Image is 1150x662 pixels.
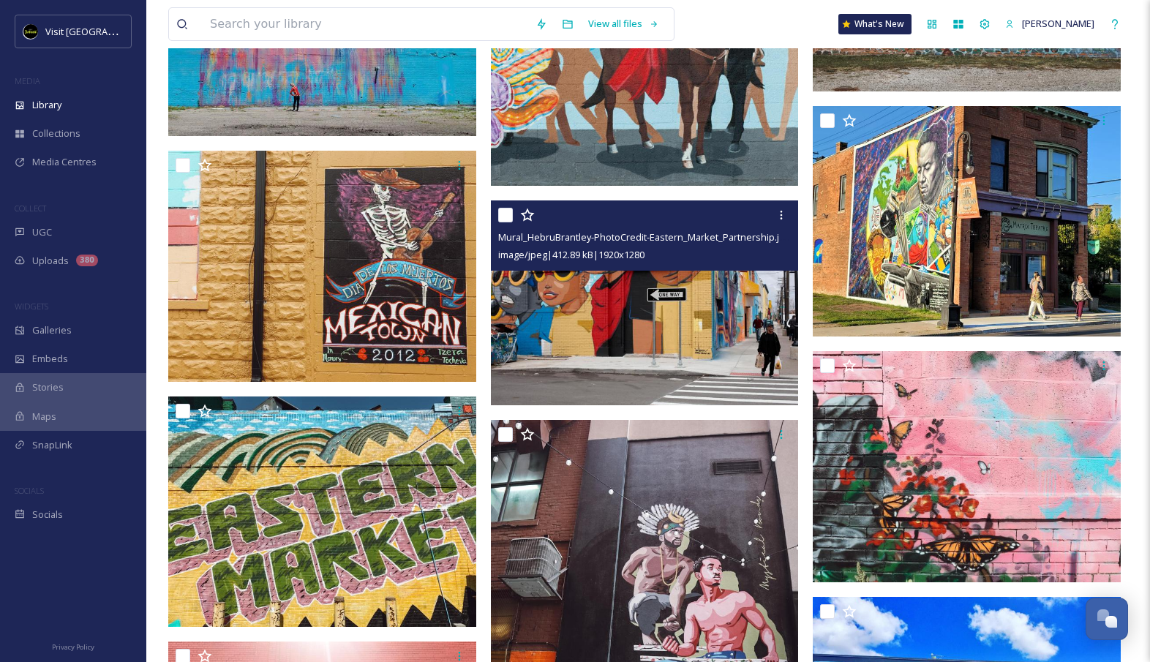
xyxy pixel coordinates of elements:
img: IMG_9278.jpeg [168,396,476,628]
img: MexicantownCDC_Image_00018_Matrix_Theatre-PhotoCredit-Ray_Lozano_Expires-4-1-2022.jpeg [813,106,1121,337]
span: Socials [32,508,63,522]
span: Stories [32,380,64,394]
span: Uploads [32,254,69,268]
img: VISIT%20DETROIT%20LOGO%20-%20BLACK%20BACKGROUND.png [23,24,38,39]
button: Open Chat [1086,598,1128,640]
a: Privacy Policy [52,637,94,655]
span: Library [32,98,61,112]
span: WIDGETS [15,301,48,312]
span: Embeds [32,352,68,366]
div: 380 [76,255,98,266]
span: COLLECT [15,203,46,214]
span: image/jpeg | 412.89 kB | 1920 x 1280 [498,248,644,261]
span: SnapLink [32,438,72,452]
span: [PERSON_NAME] [1022,17,1094,30]
span: Visit [GEOGRAPHIC_DATA] [45,24,159,38]
img: IMG_6265.jpeg [168,151,476,382]
img: IMG_5987.jpeg [813,351,1121,582]
span: UGC [32,225,52,239]
span: Collections [32,127,80,140]
span: SOCIALS [15,485,44,496]
span: Maps [32,410,56,424]
a: View all files [581,10,666,38]
a: What's New [838,14,912,34]
img: Mural_HebruBrantley-PhotoCredit-Eastern_Market_Partnership.jpeg [491,200,799,406]
span: Media Centres [32,155,97,169]
a: [PERSON_NAME] [998,10,1102,38]
span: Mural_HebruBrantley-PhotoCredit-Eastern_Market_Partnership.jpeg [498,230,796,244]
span: Privacy Policy [52,642,94,652]
span: Galleries [32,323,72,337]
span: MEDIA [15,75,40,86]
input: Search your library [203,8,528,40]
